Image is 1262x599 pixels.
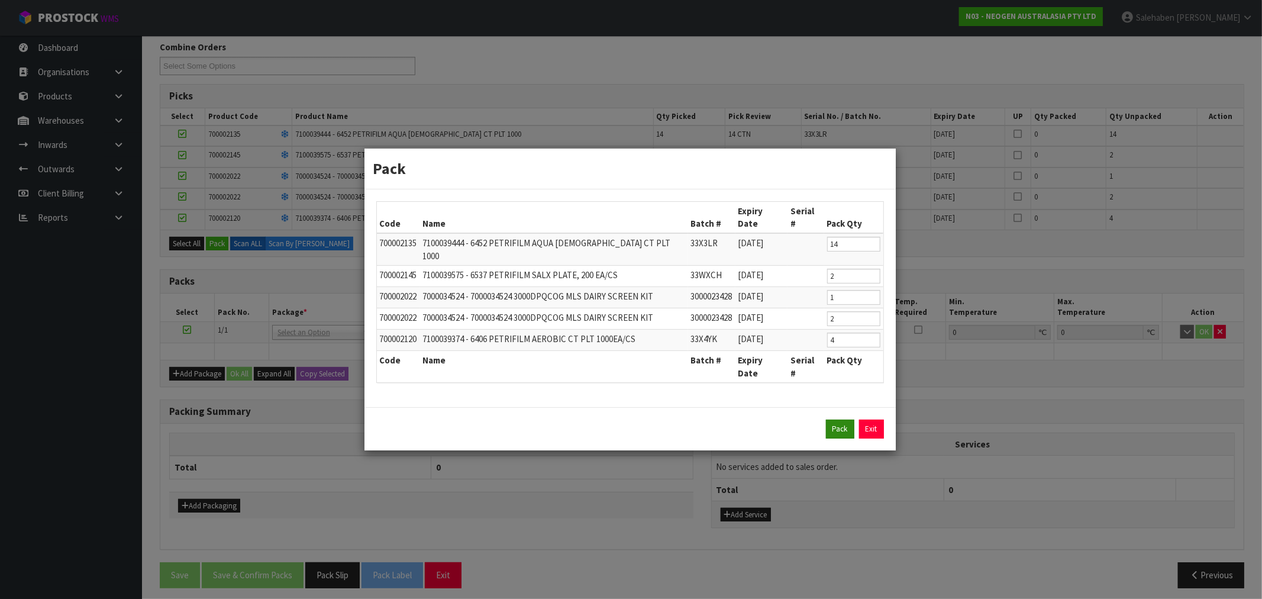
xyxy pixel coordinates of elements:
th: Name [420,351,688,382]
span: 700002022 [380,291,417,302]
span: 7100039575 - 6537 PETRIFILM SALX PLATE, 200 EA/CS [423,269,618,281]
th: Expiry Date [735,351,787,382]
span: 33X4YK [691,333,718,344]
span: 3000023428 [691,312,732,323]
th: Code [377,351,420,382]
span: 700002135 [380,237,417,249]
th: Code [377,202,420,234]
th: Pack Qty [824,202,883,234]
span: 700002145 [380,269,417,281]
span: 700002120 [380,333,417,344]
span: 33WXCH [691,269,722,281]
h3: Pack [373,157,887,179]
th: Serial # [787,202,824,234]
th: Batch # [688,202,735,234]
span: 700002022 [380,312,417,323]
th: Expiry Date [735,202,787,234]
span: 7100039444 - 6452 PETRIFILM AQUA [DEMOGRAPHIC_DATA] CT PLT 1000 [423,237,671,261]
button: Pack [826,420,854,439]
span: [DATE] [738,291,764,302]
span: [DATE] [738,269,764,281]
span: [DATE] [738,237,764,249]
a: Exit [859,420,884,439]
span: [DATE] [738,333,764,344]
th: Serial # [787,351,824,382]
th: Pack Qty [824,351,883,382]
span: 3000023428 [691,291,732,302]
span: 7000034524 - 7000034524 3000DPQCOG MLS DAIRY SCREEN KIT [423,291,654,302]
span: 7000034524 - 7000034524 3000DPQCOG MLS DAIRY SCREEN KIT [423,312,654,323]
span: 7100039374 - 6406 PETRIFILM AEROBIC CT PLT 1000EA/CS [423,333,636,344]
span: [DATE] [738,312,764,323]
th: Batch # [688,351,735,382]
th: Name [420,202,688,234]
span: 33X3LR [691,237,718,249]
